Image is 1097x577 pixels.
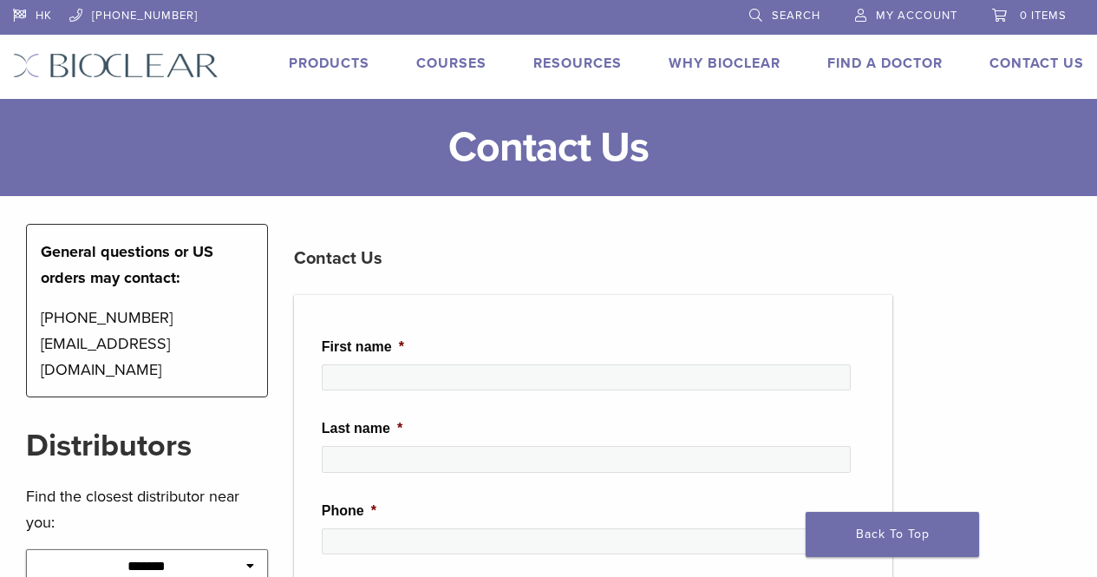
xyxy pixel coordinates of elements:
label: Last name [322,420,402,438]
h2: Distributors [26,425,268,467]
label: First name [322,338,404,357]
span: Search [772,9,820,23]
p: Find the closest distributor near you: [26,483,268,535]
a: Contact Us [989,55,1084,72]
h3: Contact Us [294,238,892,279]
p: [PHONE_NUMBER] [EMAIL_ADDRESS][DOMAIN_NAME] [41,305,253,383]
span: 0 items [1020,9,1067,23]
span: My Account [876,9,957,23]
a: Courses [416,55,486,72]
a: Find A Doctor [827,55,943,72]
a: Resources [533,55,622,72]
img: Bioclear [13,53,219,78]
label: Phone [322,502,376,521]
strong: General questions or US orders may contact: [41,242,213,287]
a: Why Bioclear [669,55,780,72]
a: Products [289,55,369,72]
a: Back To Top [806,512,979,557]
